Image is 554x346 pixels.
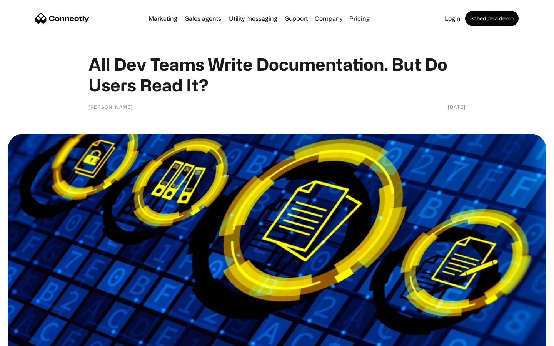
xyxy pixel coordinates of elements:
[8,333,46,343] aside: Language selected: English
[226,15,280,22] a: Utility messaging
[448,103,466,111] div: [DATE]
[442,15,464,22] a: Login
[465,11,519,26] a: Schedule a demo
[145,15,180,22] a: Marketing
[88,54,466,95] h1: All Dev Teams Write Documentation. But Do Users Read It?
[15,333,46,343] ul: Language list
[315,13,342,24] div: Company
[182,15,224,22] a: Sales agents
[88,103,133,111] div: [PERSON_NAME]
[282,15,311,22] a: Support
[35,13,89,24] a: home
[346,15,373,22] a: Pricing
[312,13,345,24] div: Company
